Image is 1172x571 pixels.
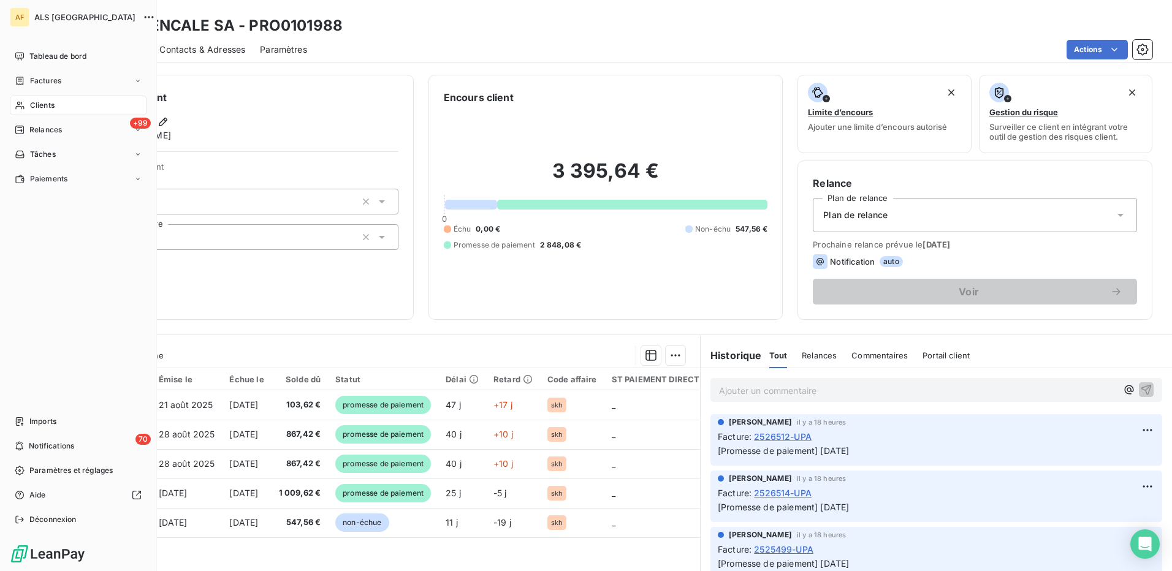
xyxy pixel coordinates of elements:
[828,287,1110,297] span: Voir
[279,487,321,499] span: 1 009,62 €
[335,484,431,502] span: promesse de paiement
[1130,529,1160,559] div: Open Intercom Messenger
[446,374,479,384] div: Délai
[229,374,264,384] div: Échue le
[493,429,513,439] span: +10 j
[442,214,447,224] span: 0
[808,122,947,132] span: Ajouter une limite d’encours autorisé
[159,517,188,528] span: [DATE]
[444,90,514,105] h6: Encours client
[279,374,321,384] div: Solde dû
[493,517,511,528] span: -19 j
[736,224,767,235] span: 547,56 €
[335,425,431,444] span: promesse de paiement
[34,12,135,22] span: ALS [GEOGRAPHIC_DATA]
[29,416,56,427] span: Imports
[802,350,837,360] span: Relances
[769,350,788,360] span: Tout
[29,441,74,452] span: Notifications
[454,224,471,235] span: Échu
[551,401,563,409] span: skh
[29,490,46,501] span: Aide
[493,488,507,498] span: -5 j
[446,458,462,469] span: 40 j
[880,256,903,267] span: auto
[159,399,213,410] span: 21 août 2025
[1067,40,1128,59] button: Actions
[718,445,849,456] span: [Promesse de paiement] [DATE]
[29,51,86,62] span: Tableau de bord
[813,176,1137,191] h6: Relance
[446,429,462,439] span: 40 j
[108,15,343,37] h3: PROVENCALE SA - PRO0101988
[695,224,731,235] span: Non-échu
[979,75,1152,153] button: Gestion du risqueSurveiller ce client en intégrant votre outil de gestion des risques client.
[130,118,151,129] span: +99
[823,209,888,221] span: Plan de relance
[446,488,461,498] span: 25 j
[808,107,873,117] span: Limite d’encours
[10,544,86,564] img: Logo LeanPay
[718,502,849,512] span: [Promesse de paiement] [DATE]
[159,458,215,469] span: 28 août 2025
[612,517,615,528] span: _
[229,488,258,498] span: [DATE]
[989,107,1058,117] span: Gestion du risque
[754,486,812,499] span: 2526514-UPA
[279,399,321,411] span: 103,62 €
[159,429,215,439] span: 28 août 2025
[754,543,813,556] span: 2525499-UPA
[335,396,431,414] span: promesse de paiement
[30,149,56,160] span: Tâches
[612,399,615,410] span: _
[29,465,113,476] span: Paramètres et réglages
[612,429,615,439] span: _
[30,75,61,86] span: Factures
[279,428,321,441] span: 867,42 €
[74,90,398,105] h6: Informations client
[99,162,398,179] span: Propriétés Client
[612,374,700,384] div: ST PAIEMENT DIRECT
[923,240,950,249] span: [DATE]
[444,159,768,195] h2: 3 395,64 €
[830,257,875,267] span: Notification
[135,434,151,445] span: 70
[797,75,971,153] button: Limite d’encoursAjouter une limite d’encours autorisé
[729,529,792,540] span: [PERSON_NAME]
[612,458,615,469] span: _
[446,399,461,410] span: 47 j
[729,473,792,484] span: [PERSON_NAME]
[454,240,535,251] span: Promesse de paiement
[229,458,258,469] span: [DATE]
[797,531,846,539] span: il y a 18 heures
[335,455,431,473] span: promesse de paiement
[279,458,321,470] span: 867,42 €
[260,43,307,56] span: Paramètres
[159,488,188,498] span: [DATE]
[813,240,1137,249] span: Prochaine relance prévue le
[229,429,258,439] span: [DATE]
[30,100,55,111] span: Clients
[540,240,582,251] span: 2 848,08 €
[446,517,458,528] span: 11 j
[229,517,258,528] span: [DATE]
[729,417,792,428] span: [PERSON_NAME]
[551,519,563,526] span: skh
[10,485,146,505] a: Aide
[551,490,563,497] span: skh
[851,350,908,360] span: Commentaires
[551,460,563,467] span: skh
[30,173,67,184] span: Paiements
[718,430,752,443] span: Facture :
[493,458,513,469] span: +10 j
[718,543,752,556] span: Facture :
[335,513,389,532] span: non-échue
[493,374,533,384] div: Retard
[612,488,615,498] span: _
[551,431,563,438] span: skh
[718,558,849,569] span: [Promesse de paiement] [DATE]
[159,43,245,56] span: Contacts & Adresses
[754,430,812,443] span: 2526512-UPA
[10,7,29,27] div: AF
[493,399,512,410] span: +17 j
